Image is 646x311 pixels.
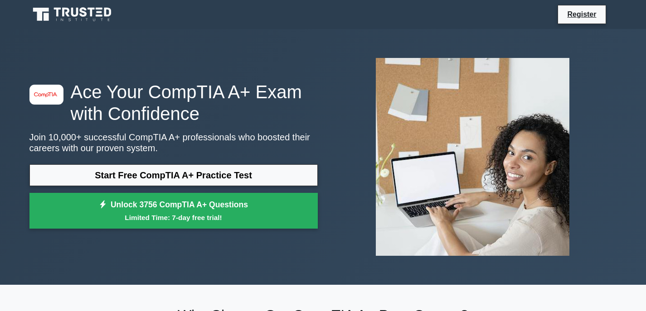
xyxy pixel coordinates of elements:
a: Start Free CompTIA A+ Practice Test [29,164,318,186]
small: Limited Time: 7-day free trial! [41,212,306,223]
a: Unlock 3756 CompTIA A+ QuestionsLimited Time: 7-day free trial! [29,193,318,229]
h1: Ace Your CompTIA A+ Exam with Confidence [29,81,318,124]
a: Register [562,9,602,20]
p: Join 10,000+ successful CompTIA A+ professionals who boosted their careers with our proven system. [29,132,318,153]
